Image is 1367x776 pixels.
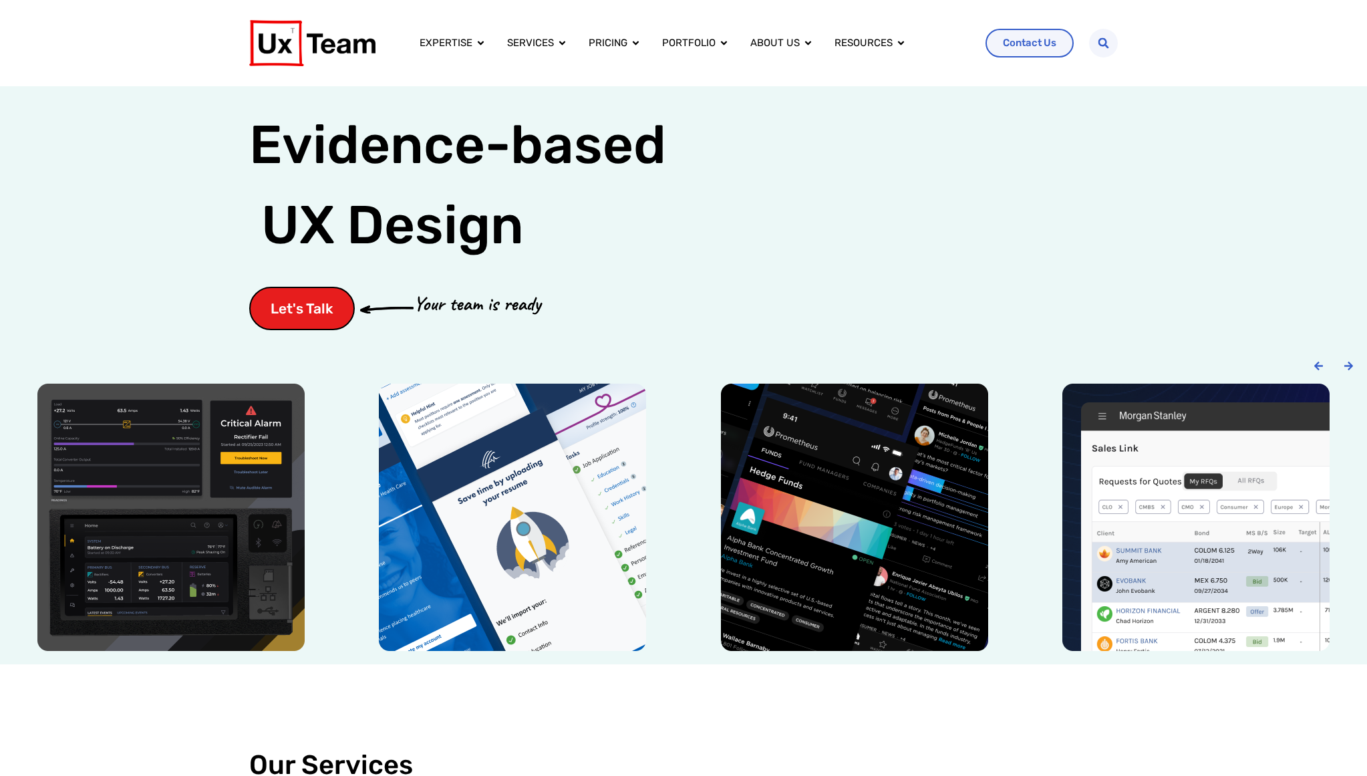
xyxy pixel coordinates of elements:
a: Services [507,35,554,51]
p: Your team is ready [414,289,541,319]
span: Contact Us [1003,38,1056,48]
span: UX Design [261,192,524,259]
div: Menu Toggle [409,30,975,56]
div: Carousel [13,384,1354,651]
div: Previous slide [1314,361,1324,371]
h1: Evidence-based [249,105,666,265]
iframe: Chat Widget [1300,712,1367,776]
img: UX Team Logo [249,20,375,66]
nav: Menu [409,30,975,56]
div: 1 / 6 [13,384,329,651]
div: 2 / 6 [355,384,671,651]
img: Power conversion company hardware UI device ux design [37,384,305,651]
a: About us [750,35,800,51]
a: Contact Us [985,29,1074,57]
a: Expertise [420,35,472,51]
a: Pricing [589,35,627,51]
img: Morgan Stanley trading floor application design [1062,384,1330,651]
img: Prometheus alts social media mobile app design [721,384,988,651]
div: Search [1089,29,1118,57]
a: Let's Talk [249,287,355,330]
img: SHC medical job application mobile app [379,384,646,651]
div: 4 / 6 [1039,384,1354,651]
a: Resources [834,35,893,51]
img: arrow-cta [360,305,414,313]
span: Let's Talk [271,301,333,315]
a: Portfolio [662,35,716,51]
div: 3 / 6 [697,384,1012,651]
div: Next slide [1344,361,1354,371]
